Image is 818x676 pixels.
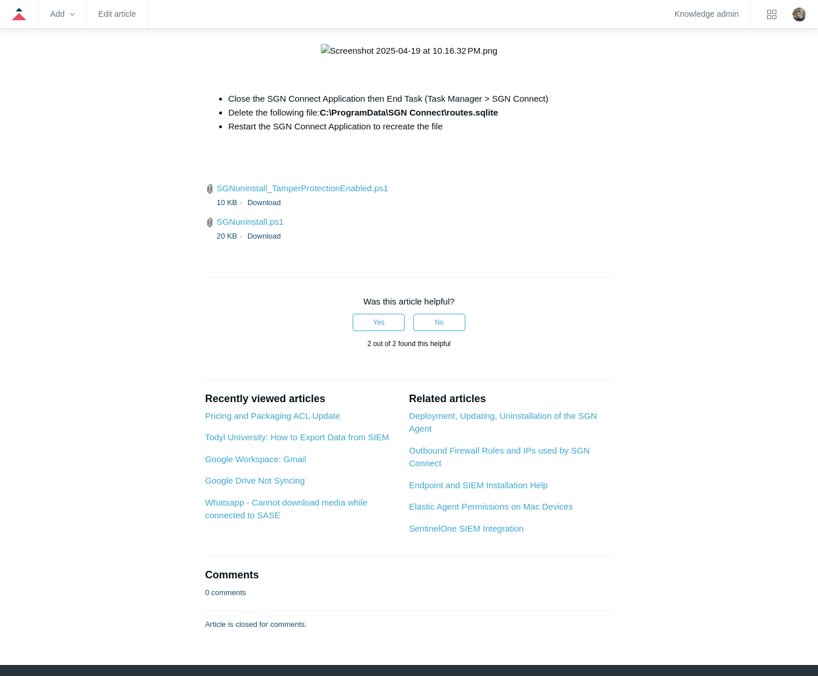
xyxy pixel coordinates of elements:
zd-hc-trigger: Add [50,11,75,17]
a: Whatsapp - Cannot download media while connected to SASE [205,497,368,521]
a: Google Drive Not Syncing [205,476,305,485]
h2: Related articles [409,391,613,407]
strong: C:\ProgramData\SGN Connect\routes.sqlite [320,107,498,117]
span: 10 KB [217,198,245,207]
a: Pricing and Packaging ACL Update [205,411,340,421]
a: Download [247,232,281,240]
p: 0 comments [205,587,246,599]
a: Edit article [98,11,136,17]
a: SGNuninstall.ps1 [217,217,284,226]
h2: Comments [205,567,613,583]
a: Deployment, Updating, Uninstallation of the SGN Agent [409,411,597,434]
a: SentinelOne SIEM Integration [409,523,523,533]
a: Outbound Firewall Rules and IPs used by SGN Connect [409,445,590,469]
button: This article was not helpful [413,314,465,331]
a: Knowledge admin [675,11,739,17]
button: This article was helpful [353,314,405,331]
span: Was this article helpful? [364,296,455,306]
p: Article is closed for comments. [205,619,307,630]
a: Google Workspace: Gmail [205,454,306,464]
span: 20 KB [217,232,245,240]
a: Todyl University: How to Export Data from SIEM [205,432,389,442]
span: 2 out of 2 found this helpful [367,340,450,348]
zd-hc-trigger: Click your profile icon to open the profile menu [793,8,806,21]
li: Close the SGN Connect Application then End Task (Task Manager > SGN Connect) [228,92,613,106]
h2: Recently viewed articles [205,391,398,407]
a: Endpoint and SIEM Installation Help [409,480,547,490]
a: Download [247,198,281,207]
a: Elastic Agent Permissions on Mac Devices [409,502,572,511]
li: Restart the SGN Connect Application to recreate the file [228,120,613,133]
img: Screenshot 2025-04-19 at 10.16.32 PM.png [321,44,498,58]
a: SGNuninstall_TamperProtectionEnabled.ps1 [217,183,388,193]
li: Delete the following file: [228,106,613,120]
img: user avatar [793,8,806,21]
